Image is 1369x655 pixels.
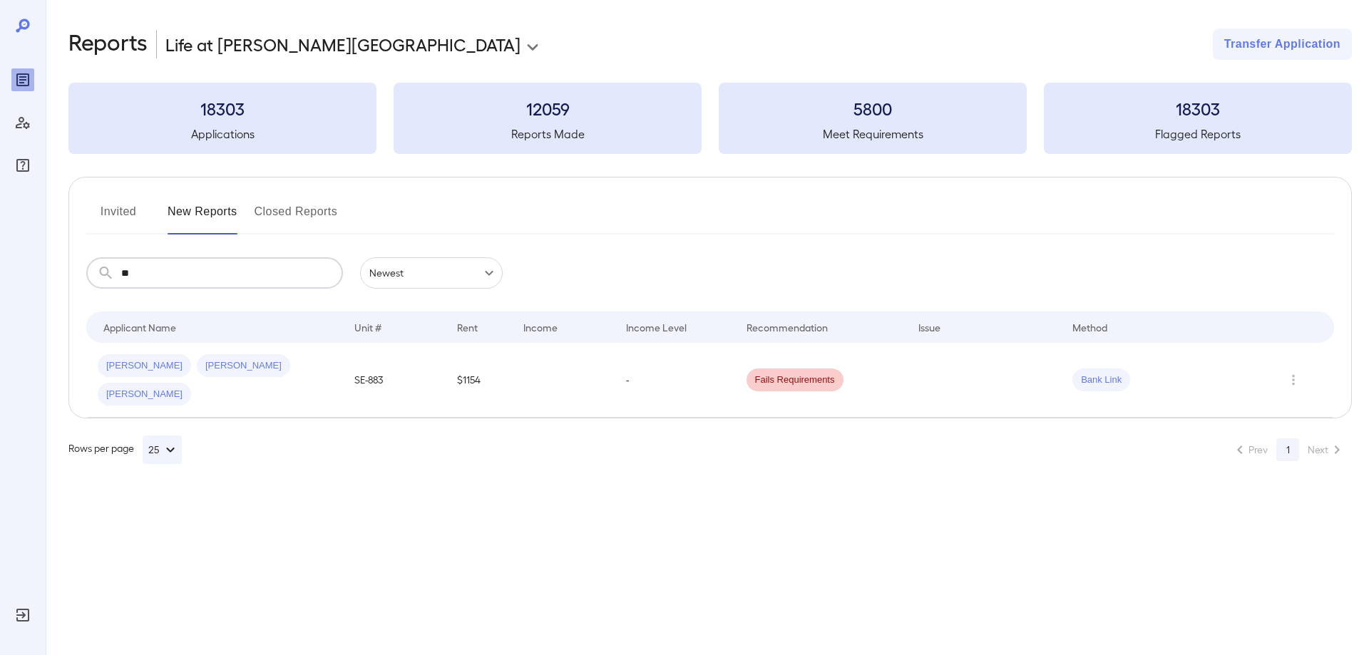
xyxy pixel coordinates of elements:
div: Unit # [354,319,381,336]
td: - [615,343,734,418]
span: [PERSON_NAME] [98,359,191,373]
button: Row Actions [1282,368,1305,391]
span: Bank Link [1072,373,1130,387]
button: New Reports [168,200,237,234]
button: 25 [143,435,182,464]
div: Reports [11,68,34,91]
h5: Flagged Reports [1044,125,1352,143]
button: Closed Reports [255,200,338,234]
button: Invited [86,200,150,234]
h5: Reports Made [394,125,702,143]
div: Log Out [11,604,34,626]
div: Income [523,319,558,336]
div: Method [1072,319,1107,336]
td: SE-883 [343,343,446,418]
span: [PERSON_NAME] [197,359,290,373]
div: Newest [360,257,503,289]
td: $1154 [446,343,513,418]
div: Issue [918,319,941,336]
h3: 5800 [719,97,1027,120]
nav: pagination navigation [1225,438,1352,461]
div: Rows per page [68,435,182,464]
button: Transfer Application [1213,29,1352,60]
h3: 18303 [1044,97,1352,120]
summary: 18303Applications12059Reports Made5800Meet Requirements18303Flagged Reports [68,83,1352,154]
h3: 18303 [68,97,376,120]
p: Life at [PERSON_NAME][GEOGRAPHIC_DATA] [165,33,521,56]
h2: Reports [68,29,148,60]
h5: Meet Requirements [719,125,1027,143]
div: Applicant Name [103,319,176,336]
h3: 12059 [394,97,702,120]
span: Fails Requirements [747,373,844,387]
h5: Applications [68,125,376,143]
div: FAQ [11,154,34,177]
span: [PERSON_NAME] [98,388,191,401]
button: page 1 [1276,438,1299,461]
div: Income Level [626,319,687,336]
div: Manage Users [11,111,34,134]
div: Recommendation [747,319,828,336]
div: Rent [457,319,480,336]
